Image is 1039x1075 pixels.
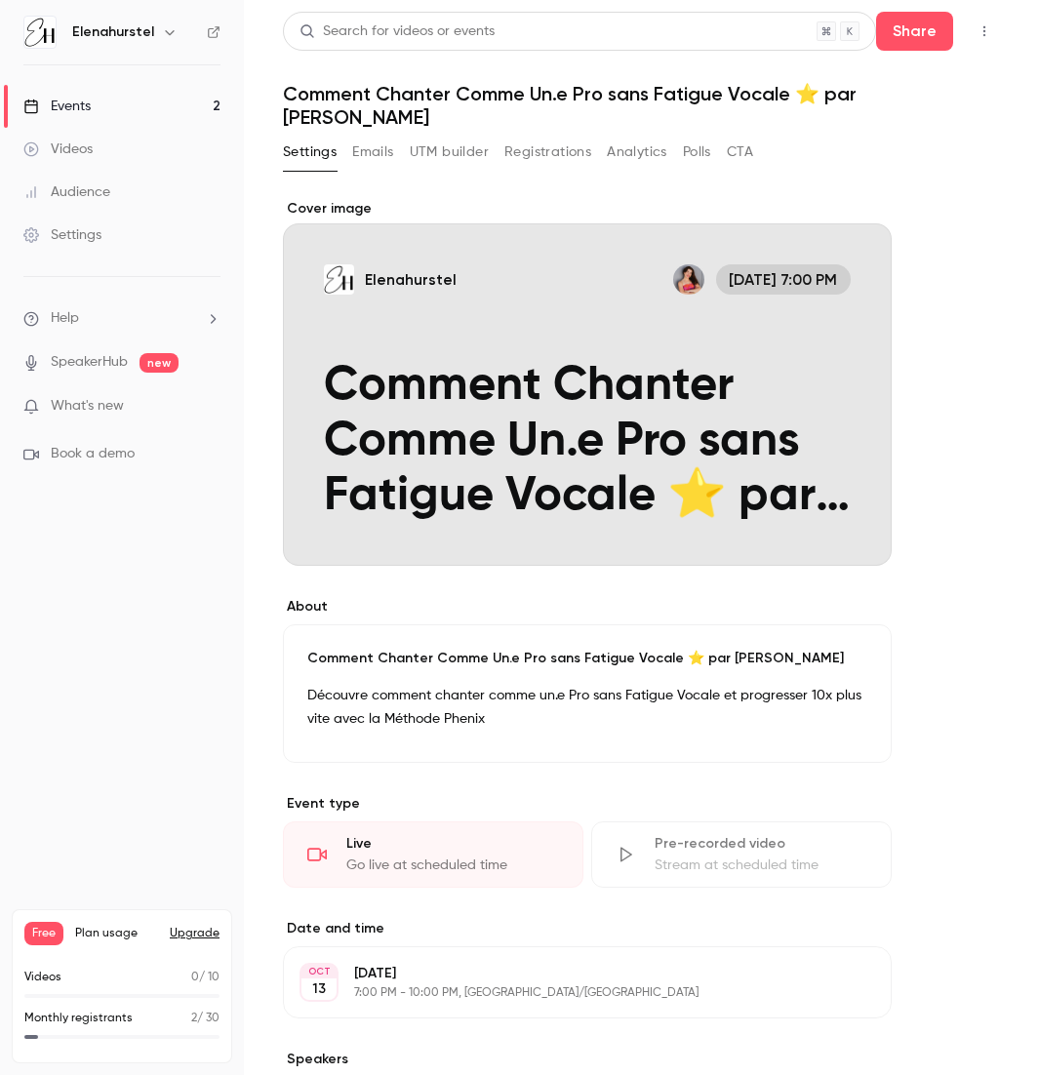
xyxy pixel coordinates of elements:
[24,17,56,48] img: Elenahurstel
[191,1010,220,1027] p: / 30
[876,12,953,51] button: Share
[191,1013,197,1024] span: 2
[410,137,489,168] button: UTM builder
[283,597,892,617] label: About
[23,308,220,329] li: help-dropdown-opener
[23,225,101,245] div: Settings
[607,137,667,168] button: Analytics
[23,97,91,116] div: Events
[51,444,135,464] span: Book a demo
[352,137,393,168] button: Emails
[504,137,591,168] button: Registrations
[307,684,867,731] p: Découvre comment chanter comme un.e Pro sans Fatigue Vocale et progresser 10x plus vite avec la M...
[283,137,337,168] button: Settings
[312,979,326,999] p: 13
[283,199,892,566] section: Cover image
[51,308,79,329] span: Help
[683,137,711,168] button: Polls
[24,1010,133,1027] p: Monthly registrants
[140,353,179,373] span: new
[72,22,154,42] h6: Elenahurstel
[346,834,559,854] div: Live
[75,926,158,941] span: Plan usage
[591,821,892,888] div: Pre-recorded videoStream at scheduled time
[51,396,124,417] span: What's new
[283,1050,892,1069] label: Speakers
[283,821,583,888] div: LiveGo live at scheduled time
[51,352,128,373] a: SpeakerHub
[307,649,867,668] p: Comment Chanter Comme Un.e Pro sans Fatigue Vocale ⭐️ par [PERSON_NAME]
[23,139,93,159] div: Videos
[655,856,867,875] div: Stream at scheduled time
[170,926,220,941] button: Upgrade
[23,182,110,202] div: Audience
[191,969,220,986] p: / 10
[300,21,495,42] div: Search for videos or events
[354,985,788,1001] p: 7:00 PM - 10:00 PM, [GEOGRAPHIC_DATA]/[GEOGRAPHIC_DATA]
[283,82,1000,129] h1: Comment Chanter Comme Un.e Pro sans Fatigue Vocale ⭐️ par [PERSON_NAME]
[283,199,892,219] label: Cover image
[283,794,892,814] p: Event type
[655,834,867,854] div: Pre-recorded video
[301,965,337,978] div: OCT
[24,969,61,986] p: Videos
[24,922,63,945] span: Free
[346,856,559,875] div: Go live at scheduled time
[727,137,753,168] button: CTA
[283,919,892,938] label: Date and time
[191,972,199,983] span: 0
[354,964,788,983] p: [DATE]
